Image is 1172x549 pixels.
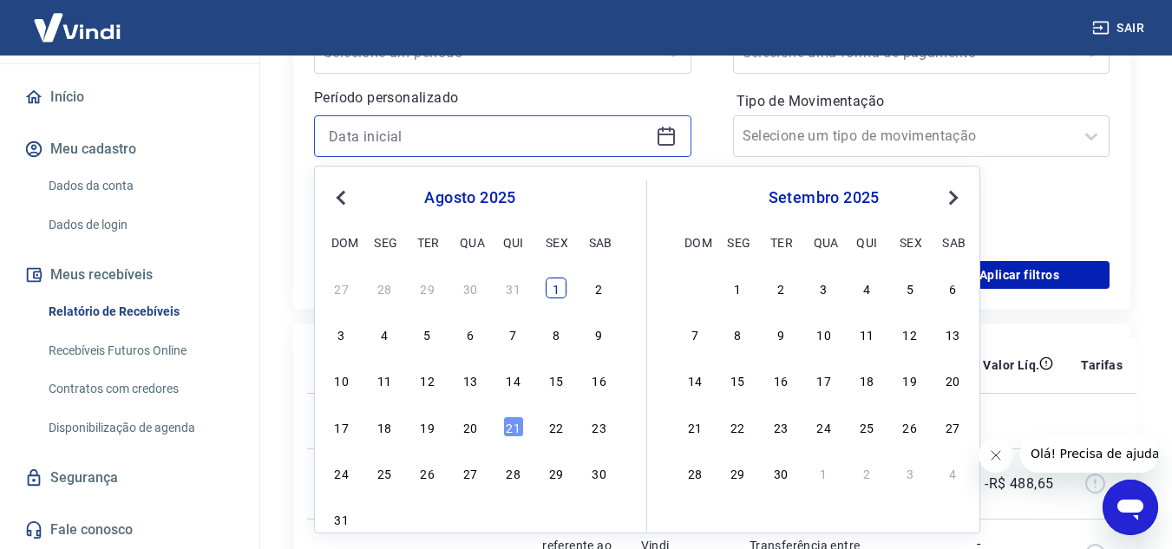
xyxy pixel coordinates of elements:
div: Choose domingo, 24 de agosto de 2025 [331,462,352,483]
button: Meu cadastro [21,130,239,168]
div: Choose segunda-feira, 22 de setembro de 2025 [727,416,748,437]
div: Choose sábado, 6 de setembro de 2025 [589,508,610,529]
div: Choose quinta-feira, 28 de agosto de 2025 [503,462,524,483]
div: ter [770,232,791,252]
div: Choose quarta-feira, 3 de setembro de 2025 [460,508,481,529]
iframe: Fechar mensagem [979,438,1013,473]
a: Recebíveis Futuros Online [42,333,239,369]
div: Choose sexta-feira, 22 de agosto de 2025 [546,416,566,437]
p: Valor Líq. [983,356,1039,374]
div: Choose sexta-feira, 29 de agosto de 2025 [546,462,566,483]
div: Choose segunda-feira, 1 de setembro de 2025 [374,508,395,529]
div: qui [856,232,877,252]
div: Choose sexta-feira, 1 de agosto de 2025 [546,278,566,298]
div: Choose quinta-feira, 2 de outubro de 2025 [856,462,877,483]
div: Choose sábado, 9 de agosto de 2025 [589,324,610,344]
div: Choose segunda-feira, 18 de agosto de 2025 [374,416,395,437]
iframe: Botão para abrir a janela de mensagens [1103,480,1158,535]
div: Choose domingo, 31 de agosto de 2025 [684,278,705,298]
div: Choose terça-feira, 23 de setembro de 2025 [770,416,791,437]
div: Choose segunda-feira, 11 de agosto de 2025 [374,369,395,390]
div: Choose domingo, 21 de setembro de 2025 [684,416,705,437]
div: Choose quinta-feira, 4 de setembro de 2025 [503,508,524,529]
div: Choose sábado, 6 de setembro de 2025 [942,278,963,298]
div: sex [546,232,566,252]
div: agosto 2025 [329,187,612,208]
div: Choose sábado, 16 de agosto de 2025 [589,369,610,390]
div: Choose terça-feira, 26 de agosto de 2025 [417,462,438,483]
div: ter [417,232,438,252]
button: Aplicar filtros [929,261,1110,289]
div: Choose domingo, 17 de agosto de 2025 [331,416,352,437]
div: seg [374,232,395,252]
div: month 2025-08 [329,275,612,532]
div: Choose terça-feira, 19 de agosto de 2025 [417,416,438,437]
div: Choose quarta-feira, 3 de setembro de 2025 [814,278,835,298]
div: Choose sábado, 20 de setembro de 2025 [942,369,963,390]
a: Fale conosco [21,511,239,549]
div: Choose terça-feira, 29 de julho de 2025 [417,278,438,298]
div: month 2025-09 [682,275,966,485]
label: Tipo de Movimentação [737,91,1107,112]
div: Choose quarta-feira, 17 de setembro de 2025 [814,369,835,390]
div: Choose quarta-feira, 10 de setembro de 2025 [814,324,835,344]
input: Data inicial [329,123,649,149]
div: Choose sexta-feira, 3 de outubro de 2025 [900,462,920,483]
div: Choose terça-feira, 5 de agosto de 2025 [417,324,438,344]
div: Choose quinta-feira, 11 de setembro de 2025 [856,324,877,344]
div: Choose quarta-feira, 6 de agosto de 2025 [460,324,481,344]
a: Segurança [21,459,239,497]
div: Choose terça-feira, 2 de setembro de 2025 [770,278,791,298]
div: Choose sábado, 23 de agosto de 2025 [589,416,610,437]
div: Choose quarta-feira, 20 de agosto de 2025 [460,416,481,437]
div: sex [900,232,920,252]
a: Dados da conta [42,168,239,204]
div: Choose sexta-feira, 15 de agosto de 2025 [546,369,566,390]
a: Início [21,78,239,116]
div: Choose terça-feira, 2 de setembro de 2025 [417,508,438,529]
a: Dados de login [42,207,239,243]
img: Vindi [21,1,134,54]
a: Disponibilização de agenda [42,410,239,446]
div: Choose segunda-feira, 29 de setembro de 2025 [727,462,748,483]
div: Choose domingo, 31 de agosto de 2025 [331,508,352,529]
div: Choose domingo, 28 de setembro de 2025 [684,462,705,483]
button: Next Month [943,187,964,208]
div: Choose quinta-feira, 21 de agosto de 2025 [503,416,524,437]
div: Choose domingo, 14 de setembro de 2025 [684,369,705,390]
div: Choose terça-feira, 9 de setembro de 2025 [770,324,791,344]
div: Choose segunda-feira, 15 de setembro de 2025 [727,369,748,390]
div: Choose domingo, 10 de agosto de 2025 [331,369,352,390]
div: qua [814,232,835,252]
div: Choose quinta-feira, 14 de agosto de 2025 [503,369,524,390]
div: Choose sábado, 30 de agosto de 2025 [589,462,610,483]
div: Choose sábado, 4 de outubro de 2025 [942,462,963,483]
div: Choose quinta-feira, 25 de setembro de 2025 [856,416,877,437]
div: Choose quarta-feira, 24 de setembro de 2025 [814,416,835,437]
button: Meus recebíveis [21,256,239,294]
div: Choose sexta-feira, 5 de setembro de 2025 [900,278,920,298]
span: Olá! Precisa de ajuda? [10,12,146,26]
div: Choose segunda-feira, 25 de agosto de 2025 [374,462,395,483]
div: Choose quinta-feira, 18 de setembro de 2025 [856,369,877,390]
div: setembro 2025 [682,187,966,208]
div: Choose quarta-feira, 13 de agosto de 2025 [460,369,481,390]
div: Choose quinta-feira, 7 de agosto de 2025 [503,324,524,344]
a: Contratos com credores [42,371,239,407]
div: Choose sexta-feira, 8 de agosto de 2025 [546,324,566,344]
div: Choose terça-feira, 12 de agosto de 2025 [417,369,438,390]
div: Choose quinta-feira, 4 de setembro de 2025 [856,278,877,298]
div: sab [589,232,610,252]
p: Período personalizado [314,88,691,108]
div: seg [727,232,748,252]
iframe: Mensagem da empresa [1020,435,1158,473]
button: Sair [1089,12,1151,44]
div: qui [503,232,524,252]
button: Previous Month [331,187,351,208]
div: Choose quarta-feira, 30 de julho de 2025 [460,278,481,298]
div: dom [331,232,352,252]
div: Choose domingo, 3 de agosto de 2025 [331,324,352,344]
div: Choose segunda-feira, 1 de setembro de 2025 [727,278,748,298]
div: qua [460,232,481,252]
p: Tarifas [1081,356,1123,374]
